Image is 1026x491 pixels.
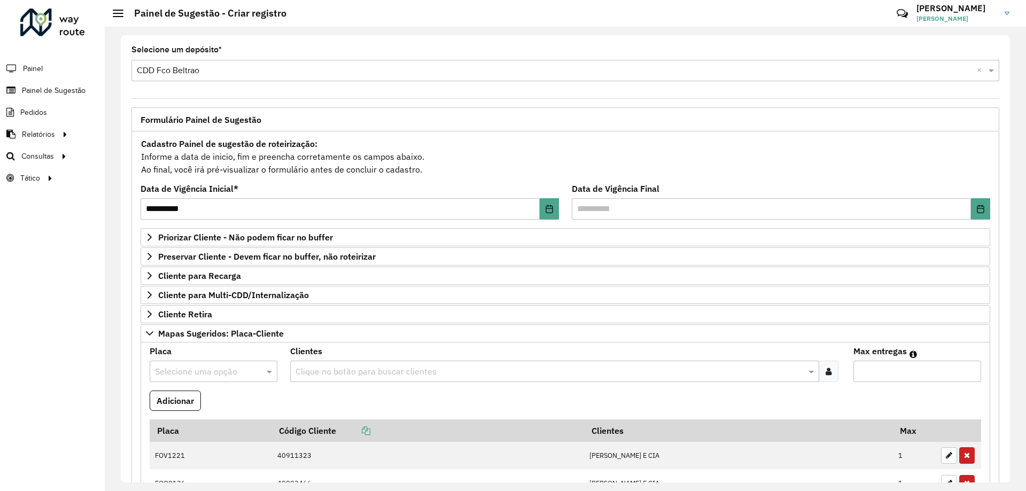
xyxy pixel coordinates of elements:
span: Cliente para Multi-CDD/Internalização [158,291,309,299]
a: Priorizar Cliente - Não podem ficar no buffer [141,228,990,246]
a: Cliente para Recarga [141,267,990,285]
label: Selecione um depósito [131,43,222,56]
span: Clear all [977,64,986,77]
th: Código Cliente [271,419,584,442]
a: Copiar [336,425,370,436]
button: Adicionar [150,391,201,411]
td: 40911323 [271,442,584,470]
em: Máximo de clientes que serão colocados na mesma rota com os clientes informados [910,350,917,358]
button: Choose Date [540,198,559,220]
a: Contato Rápido [891,2,914,25]
label: Clientes [290,345,322,357]
th: Clientes [584,419,893,442]
label: Placa [150,345,172,357]
span: Painel [23,63,43,74]
span: Cliente Retira [158,310,212,318]
label: Data de Vigência Inicial [141,182,238,195]
a: Mapas Sugeridos: Placa-Cliente [141,324,990,342]
span: Relatórios [22,129,55,140]
td: 1 [893,442,936,470]
span: Cliente para Recarga [158,271,241,280]
td: FOV1221 [150,442,271,470]
span: Tático [20,173,40,184]
td: [PERSON_NAME] E CIA [584,442,893,470]
span: Mapas Sugeridos: Placa-Cliente [158,329,284,338]
span: Priorizar Cliente - Não podem ficar no buffer [158,233,333,241]
th: Placa [150,419,271,442]
a: Cliente Retira [141,305,990,323]
span: Formulário Painel de Sugestão [141,115,261,124]
a: Cliente para Multi-CDD/Internalização [141,286,990,304]
label: Max entregas [853,345,907,357]
th: Max [893,419,936,442]
span: Painel de Sugestão [22,85,85,96]
strong: Cadastro Painel de sugestão de roteirização: [141,138,317,149]
h3: [PERSON_NAME] [916,3,997,13]
div: Informe a data de inicio, fim e preencha corretamente os campos abaixo. Ao final, você irá pré-vi... [141,137,990,176]
span: Consultas [21,151,54,162]
button: Choose Date [971,198,990,220]
span: [PERSON_NAME] [916,14,997,24]
a: Preservar Cliente - Devem ficar no buffer, não roteirizar [141,247,990,266]
span: Preservar Cliente - Devem ficar no buffer, não roteirizar [158,252,376,261]
h2: Painel de Sugestão - Criar registro [123,7,286,19]
span: Pedidos [20,107,47,118]
label: Data de Vigência Final [572,182,659,195]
